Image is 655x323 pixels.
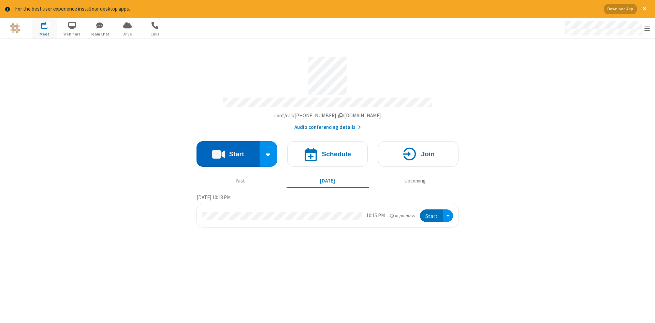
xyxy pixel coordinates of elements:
[420,209,443,222] button: Start
[87,31,113,37] span: Team Chat
[32,31,57,37] span: Meet
[421,151,435,157] h4: Join
[294,123,361,131] button: Audio conferencing details
[196,141,260,167] button: Start
[366,212,385,220] div: 10:15 PM
[390,212,415,219] em: in progress
[287,141,368,167] button: Schedule
[274,112,381,119] span: Copy my meeting room link
[287,175,369,188] button: [DATE]
[199,175,281,188] button: Past
[260,141,277,167] div: Start conference options
[115,31,140,37] span: Drive
[2,18,28,39] button: Logo
[15,5,599,13] div: For the best user experience install our desktop apps.
[374,175,456,188] button: Upcoming
[229,151,244,157] h4: Start
[196,52,458,131] section: Account details
[443,209,453,222] div: Open menu
[559,18,655,39] div: Open menu
[639,4,650,14] button: Close alert
[322,151,351,157] h4: Schedule
[378,141,458,167] button: Join
[59,31,85,37] span: Webinars
[46,22,50,27] div: 1
[10,23,20,33] img: QA Selenium DO NOT DELETE OR CHANGE
[604,4,637,14] button: Download App
[196,193,458,227] section: Today's Meetings
[142,31,168,37] span: Calls
[274,112,381,120] button: Copy my meeting room linkCopy my meeting room link
[196,194,231,201] span: [DATE] 10:18 PM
